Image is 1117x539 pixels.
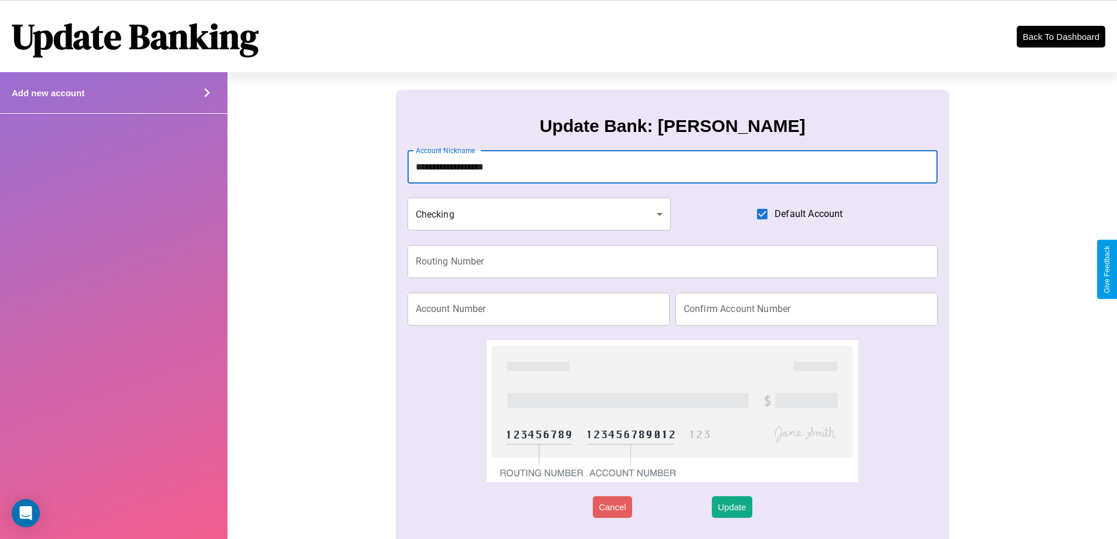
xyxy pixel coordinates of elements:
h3: Update Bank: [PERSON_NAME] [539,116,805,136]
div: Checking [408,198,671,230]
label: Account Nickname [416,145,476,155]
div: Give Feedback [1103,246,1111,293]
h4: Add new account [12,88,84,98]
button: Update [712,496,752,518]
img: check [487,340,858,482]
h1: Update Banking [12,12,259,60]
button: Back To Dashboard [1017,26,1105,48]
button: Cancel [593,496,632,518]
div: Open Intercom Messenger [12,499,40,527]
span: Default Account [775,207,843,221]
